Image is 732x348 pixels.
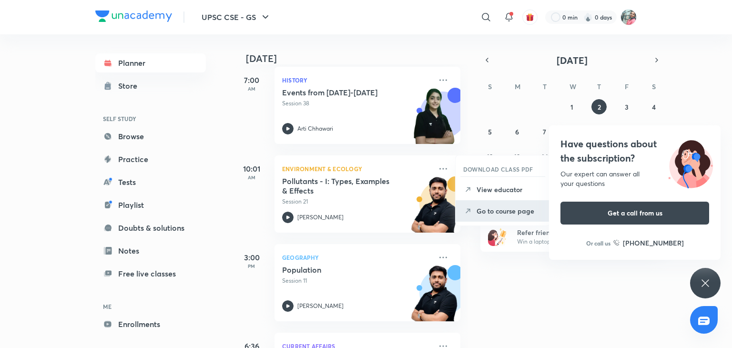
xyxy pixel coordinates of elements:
[95,315,206,334] a: Enrollments
[560,202,709,225] button: Get a call from us
[569,82,576,91] abbr: Wednesday
[560,169,709,188] div: Our expert can answer all your questions
[282,197,432,206] p: Session 21
[625,82,629,91] abbr: Friday
[95,127,206,146] a: Browse
[282,252,432,263] p: Geography
[514,152,520,161] abbr: October 13, 2025
[196,8,277,27] button: UPSC CSE - GS
[623,238,684,248] h6: [PHONE_NUMBER]
[95,218,206,237] a: Doubts & solutions
[515,127,519,136] abbr: October 6, 2025
[597,82,601,91] abbr: Thursday
[477,184,542,194] p: View educator
[297,302,344,310] p: [PERSON_NAME]
[543,82,547,91] abbr: Tuesday
[509,124,525,139] button: October 6, 2025
[517,227,634,237] h6: Refer friends
[543,127,546,136] abbr: October 7, 2025
[488,127,492,136] abbr: October 5, 2025
[408,176,460,242] img: unacademy
[233,74,271,86] h5: 7:00
[591,124,607,139] button: October 9, 2025
[625,102,629,112] abbr: October 3, 2025
[246,53,470,64] h4: [DATE]
[282,176,401,195] h5: Pollutants - I: Types, Examples & Effects
[233,86,271,92] p: AM
[560,137,709,165] h4: Have questions about the subscription?
[591,99,607,114] button: October 2, 2025
[282,276,432,285] p: Session 11
[488,227,507,246] img: referral
[509,149,525,164] button: October 13, 2025
[95,298,206,315] h6: ME
[619,124,634,139] button: October 10, 2025
[282,163,432,174] p: Environment & Ecology
[646,124,661,139] button: October 11, 2025
[526,13,534,21] img: avatar
[233,174,271,180] p: AM
[118,80,143,92] div: Store
[494,53,650,67] button: [DATE]
[598,102,601,112] abbr: October 2, 2025
[297,213,344,222] p: [PERSON_NAME]
[619,99,634,114] button: October 3, 2025
[646,99,661,114] button: October 4, 2025
[233,252,271,263] h5: 3:00
[661,137,721,188] img: ttu_illustration_new.svg
[482,124,498,139] button: October 5, 2025
[233,263,271,269] p: PM
[233,163,271,174] h5: 10:01
[557,54,588,67] span: [DATE]
[95,111,206,127] h6: SELF STUDY
[537,124,552,139] button: October 7, 2025
[95,195,206,215] a: Playlist
[95,173,206,192] a: Tests
[282,99,432,108] p: Session 38
[408,88,460,154] img: unacademy
[95,150,206,169] a: Practice
[564,99,579,114] button: October 1, 2025
[515,82,520,91] abbr: Monday
[282,88,401,97] h5: Events from 1939-1942
[95,10,172,24] a: Company Logo
[517,237,634,246] p: Win a laptop, vouchers & more
[95,76,206,95] a: Store
[586,239,610,247] p: Or call us
[652,102,656,112] abbr: October 4, 2025
[282,265,401,275] h5: Population
[463,165,533,174] h6: DOWNLOAD CLASS PDF
[95,264,206,283] a: Free live classes
[95,10,172,22] img: Company Logo
[522,10,538,25] button: avatar
[541,152,548,161] abbr: October 14, 2025
[95,241,206,260] a: Notes
[482,149,498,164] button: October 12, 2025
[488,82,492,91] abbr: Sunday
[408,265,460,331] img: unacademy
[652,82,656,91] abbr: Saturday
[297,124,333,133] p: Arti Chhawari
[477,206,542,216] p: Go to course page
[537,149,552,164] button: October 14, 2025
[487,152,493,161] abbr: October 12, 2025
[583,12,593,22] img: streak
[282,74,432,86] p: History
[95,53,206,72] a: Planner
[570,102,573,112] abbr: October 1, 2025
[620,9,637,25] img: Prerna Pathak
[564,124,579,139] button: October 8, 2025
[613,238,684,248] a: [PHONE_NUMBER]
